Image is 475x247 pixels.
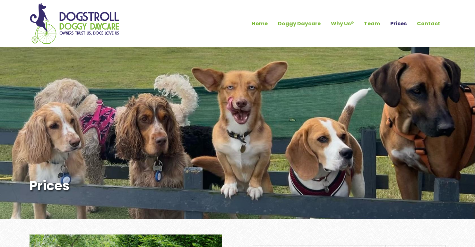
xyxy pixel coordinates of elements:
[412,18,445,29] a: Contact
[359,18,385,29] a: Team
[385,18,412,29] a: Prices
[246,18,273,29] a: Home
[326,18,359,29] a: Why Us?
[30,3,119,45] img: Home
[30,178,269,193] h1: Prices
[273,18,326,29] a: Doggy Daycare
